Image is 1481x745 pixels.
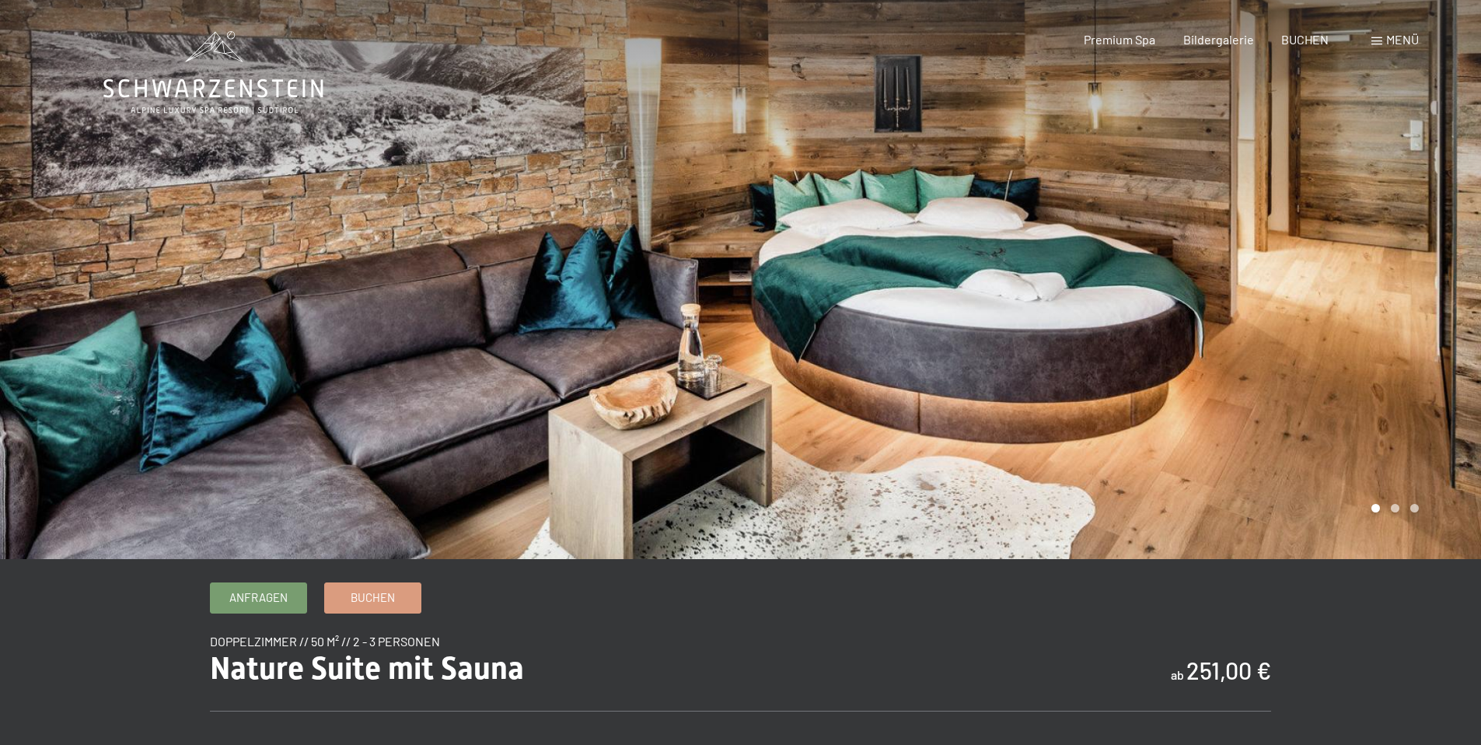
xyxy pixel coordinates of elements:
[1183,32,1254,47] a: Bildergalerie
[210,650,524,687] span: Nature Suite mit Sauna
[351,589,395,606] span: Buchen
[211,583,306,613] a: Anfragen
[1281,32,1329,47] a: BUCHEN
[1171,667,1184,682] span: ab
[1186,656,1271,684] b: 251,00 €
[1386,32,1419,47] span: Menü
[1084,32,1155,47] a: Premium Spa
[325,583,421,613] a: Buchen
[229,589,288,606] span: Anfragen
[210,634,440,649] span: Doppelzimmer // 50 m² // 2 - 3 Personen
